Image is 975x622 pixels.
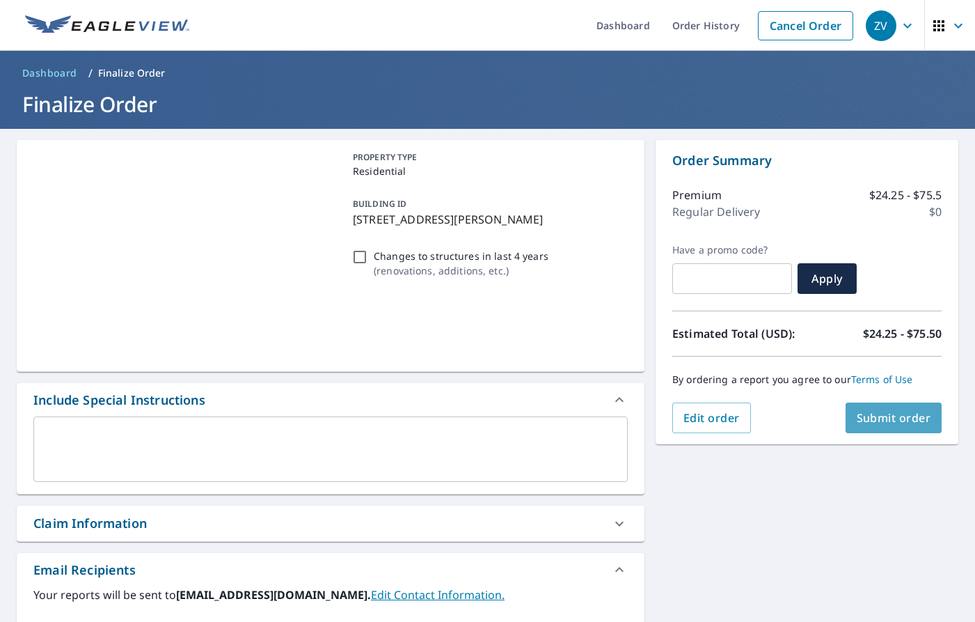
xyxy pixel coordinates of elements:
p: Order Summary [672,151,942,170]
p: PROPERTY TYPE [353,151,622,164]
button: Submit order [846,403,942,433]
p: Estimated Total (USD): [672,325,807,342]
h1: Finalize Order [17,90,958,118]
p: Residential [353,164,622,178]
button: Apply [798,263,857,294]
p: $24.25 - $75.50 [863,325,942,342]
p: Finalize Order [98,66,166,80]
div: Include Special Instructions [17,383,644,417]
div: Email Recipients [17,553,644,586]
p: BUILDING ID [353,198,406,210]
p: Premium [672,187,722,203]
p: Regular Delivery [672,203,760,220]
p: $0 [929,203,942,220]
p: ( renovations, additions, etc. ) [374,263,548,278]
p: By ordering a report you agree to our [672,373,942,386]
span: Submit order [857,410,931,426]
a: Cancel Order [758,11,853,40]
label: Your reports will be sent to [33,586,628,603]
div: ZV [866,10,896,41]
div: Claim Information [17,506,644,541]
div: Claim Information [33,514,147,533]
p: $24.25 - $75.5 [869,187,942,203]
a: Terms of Use [851,373,913,386]
span: Edit order [683,410,740,426]
nav: breadcrumb [17,62,958,84]
div: Include Special Instructions [33,391,205,410]
p: [STREET_ADDRESS][PERSON_NAME] [353,211,622,228]
span: Dashboard [22,66,77,80]
a: Dashboard [17,62,83,84]
p: Changes to structures in last 4 years [374,249,548,263]
b: [EMAIL_ADDRESS][DOMAIN_NAME]. [176,587,371,602]
label: Have a promo code? [672,244,792,256]
a: EditContactInfo [371,587,505,602]
span: Apply [809,271,846,286]
div: Email Recipients [33,561,136,580]
button: Edit order [672,403,751,433]
img: EV Logo [25,15,189,36]
li: / [88,65,93,81]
